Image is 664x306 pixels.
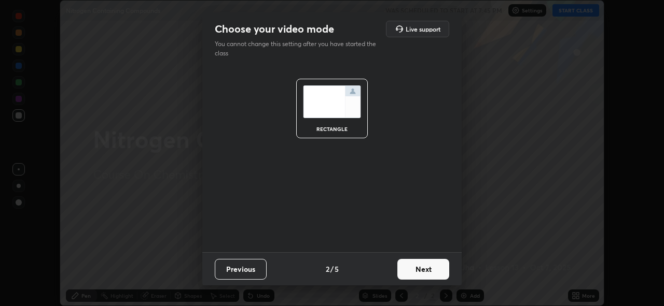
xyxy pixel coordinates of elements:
[326,264,329,274] h4: 2
[397,259,449,280] button: Next
[215,259,267,280] button: Previous
[406,26,440,32] h5: Live support
[335,264,339,274] h4: 5
[330,264,334,274] h4: /
[303,85,361,118] img: normalScreenIcon.ae25ed63.svg
[215,22,334,36] h2: Choose your video mode
[311,126,353,132] div: rectangle
[215,39,383,58] p: You cannot change this setting after you have started the class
